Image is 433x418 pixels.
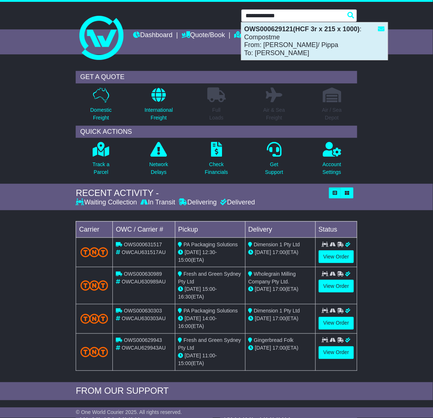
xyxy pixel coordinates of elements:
span: 15:00 [178,361,191,367]
span: [DATE] [255,286,271,292]
div: (ETA) [248,249,312,256]
span: OWCAU629943AU [122,345,166,351]
td: OWC / Carrier # [113,221,175,237]
a: DomesticFreight [90,87,112,126]
img: TNT_Domestic.png [80,281,108,290]
span: © One World Courier 2025. All rights reserved. [76,410,182,415]
span: 16:30 [178,294,191,300]
p: International Freight [144,106,173,122]
span: [DATE] [185,353,201,359]
span: 17:00 [273,249,286,255]
span: Dimension 1 Pty Ltd [254,242,300,247]
div: - (ETA) [178,249,242,264]
span: OWCAU631517AU [122,249,166,255]
div: Delivering [177,199,219,207]
span: [DATE] [255,249,271,255]
span: Fresh and Green Sydney Pty Ltd [178,271,241,285]
span: [DATE] [255,316,271,322]
p: Air / Sea Depot [322,106,342,122]
span: 17:00 [273,286,286,292]
a: CheckFinancials [204,142,228,180]
p: Domestic Freight [90,106,112,122]
p: Track a Parcel [93,161,110,176]
a: Dashboard [133,29,173,42]
span: [DATE] [185,286,201,292]
span: OWS000630989 [124,271,162,277]
a: View Order [319,346,354,359]
div: FROM OUR SUPPORT [76,386,357,397]
div: QUICK ACTIONS [76,126,357,138]
a: Tracking [234,29,266,42]
p: Account Settings [323,161,341,176]
span: OWS000630303 [124,308,162,314]
span: Dimension 1 Pty Ltd [254,308,300,314]
td: Pickup [175,221,245,237]
span: OWCAU630989AU [122,279,166,285]
span: 16:00 [178,324,191,329]
a: Quote/Book [182,29,225,42]
span: 14:00 [203,316,215,322]
a: View Order [319,280,354,293]
p: Air & Sea Freight [263,106,285,122]
img: TNT_Domestic.png [80,314,108,324]
a: View Order [319,250,354,263]
span: 11:00 [203,353,215,359]
td: Carrier [76,221,113,237]
span: OWS000631517 [124,242,162,247]
div: (ETA) [248,315,312,323]
img: TNT_Domestic.png [80,247,108,257]
td: Status [315,221,357,237]
a: GetSupport [265,142,284,180]
span: 12:30 [203,249,215,255]
div: Delivered [219,199,255,207]
a: AccountSettings [322,142,342,180]
td: Delivery [245,221,315,237]
div: - (ETA) [178,286,242,301]
span: 17:00 [273,316,286,322]
span: [DATE] [185,316,201,322]
span: OWCAU630303AU [122,316,166,322]
span: 15:00 [203,286,215,292]
img: TNT_Domestic.png [80,347,108,357]
span: Wholegrain Milling Company Pty Ltd. [248,271,296,285]
div: - (ETA) [178,315,242,331]
div: (ETA) [248,286,312,293]
span: Gingerbread Folk [254,337,294,343]
div: (ETA) [248,344,312,352]
span: 17:00 [273,345,286,351]
span: [DATE] [185,249,201,255]
p: Check Financials [205,161,228,176]
p: Network Delays [149,161,168,176]
a: NetworkDelays [149,142,168,180]
strong: OWS000629121(HCF 3r x 215 x 1000) [244,25,360,33]
div: RECENT ACTIVITY - [76,188,325,199]
p: Full Loads [207,106,226,122]
span: [DATE] [255,345,271,351]
div: : Compostme From: [PERSON_NAME]/ Pippa To: [PERSON_NAME] [241,22,388,60]
div: GET A QUOTE [76,71,357,83]
a: InternationalFreight [144,87,173,126]
span: 15:00 [178,257,191,263]
span: Fresh and Green Sydney Pty Ltd [178,337,241,351]
div: Waiting Collection [76,199,139,207]
a: Track aParcel [92,142,110,180]
p: Get Support [265,161,283,176]
span: OWS000629943 [124,337,162,343]
span: PA Packaging Solutions [184,242,238,247]
a: View Order [319,317,354,330]
div: In Transit [139,199,177,207]
div: - (ETA) [178,352,242,368]
span: PA Packaging Solutions [184,308,238,314]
